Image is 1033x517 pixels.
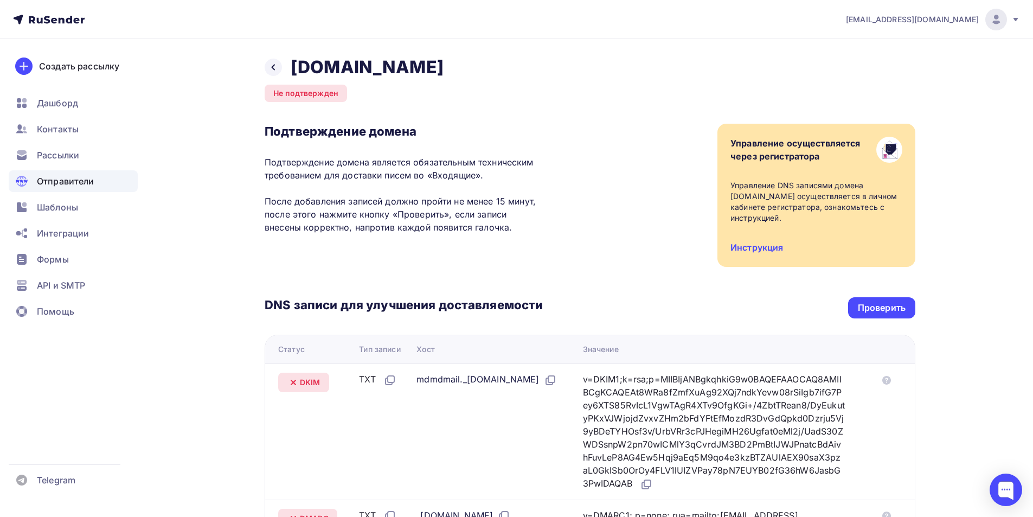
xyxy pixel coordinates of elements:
span: Отправители [37,175,94,188]
span: Telegram [37,474,75,487]
span: API и SMTP [37,279,85,292]
span: Помощь [37,305,74,318]
div: Создать рассылку [39,60,119,73]
a: Шаблоны [9,196,138,218]
div: Хост [416,344,435,355]
a: Рассылки [9,144,138,166]
a: Дашборд [9,92,138,114]
span: Формы [37,253,69,266]
p: Подтверждение домена является обязательным техническим требованием для доставки писем во «Входящи... [265,156,543,234]
span: Рассылки [37,149,79,162]
a: Инструкция [730,242,783,253]
div: Статус [278,344,305,355]
div: Управление осуществляется через регистратора [730,137,861,163]
span: Дашборд [37,97,78,110]
div: Тип записи [359,344,400,355]
h3: DNS записи для улучшения доставляемости [265,297,543,315]
h2: [DOMAIN_NAME] [291,56,444,78]
span: Интеграции [37,227,89,240]
span: [EMAIL_ADDRESS][DOMAIN_NAME] [846,14,979,25]
h3: Подтверждение домена [265,124,543,139]
div: Проверить [858,302,906,314]
span: Контакты [37,123,79,136]
div: Не подтвержден [265,85,347,102]
div: v=DKIM1;k=rsa;p=MIIBIjANBgkqhkiG9w0BAQEFAAOCAQ8AMIIBCgKCAQEAt8WRa8fZmfXuAg92XQj7ndkYevw08rSiIgb7i... [583,373,845,491]
a: Формы [9,248,138,270]
a: Контакты [9,118,138,140]
span: Шаблоны [37,201,78,214]
div: mdmdmail._[DOMAIN_NAME] [416,373,556,387]
div: Значение [583,344,619,355]
div: Управление DNS записями домена [DOMAIN_NAME] осуществляется в личном кабинете регистратора, ознак... [730,180,902,224]
div: TXT [359,373,396,387]
a: Отправители [9,170,138,192]
span: DKIM [300,377,320,388]
a: [EMAIL_ADDRESS][DOMAIN_NAME] [846,9,1020,30]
